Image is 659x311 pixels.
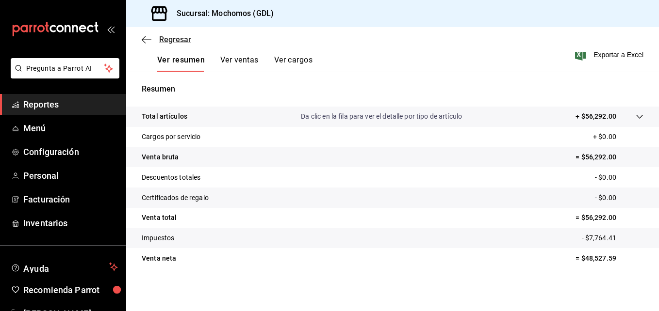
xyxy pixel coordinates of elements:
[142,233,174,243] p: Impuestos
[582,233,643,243] p: - $7,764.41
[576,253,643,264] p: = $48,527.59
[169,8,274,19] h3: Sucursal: Mochomos (GDL)
[23,193,118,206] span: Facturación
[576,111,616,122] p: + $56,292.00
[576,152,643,162] p: = $56,292.00
[159,35,191,44] span: Regresar
[11,58,119,78] button: Pregunta a Parrot AI
[593,132,643,142] p: + $0.00
[576,213,643,223] p: = $56,292.00
[23,145,118,158] span: Configuración
[26,63,104,74] span: Pregunta a Parrot AI
[142,83,643,95] p: Resumen
[142,213,177,223] p: Venta total
[142,132,201,142] p: Cargos por servicio
[274,55,313,72] button: Ver cargos
[107,25,115,33] button: open_drawer_menu
[23,169,118,182] span: Personal
[23,98,118,111] span: Reportes
[142,253,176,264] p: Venta neta
[23,217,118,230] span: Inventarios
[23,283,118,296] span: Recomienda Parrot
[301,111,462,122] p: Da clic en la fila para ver el detalle por tipo de artículo
[595,193,643,203] p: - $0.00
[23,261,105,273] span: Ayuda
[142,172,200,183] p: Descuentos totales
[577,49,643,61] button: Exportar a Excel
[142,111,187,122] p: Total artículos
[157,55,205,72] button: Ver resumen
[157,55,313,72] div: navigation tabs
[220,55,259,72] button: Ver ventas
[23,122,118,135] span: Menú
[142,152,179,162] p: Venta bruta
[595,172,643,183] p: - $0.00
[7,70,119,80] a: Pregunta a Parrot AI
[142,35,191,44] button: Regresar
[142,193,209,203] p: Certificados de regalo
